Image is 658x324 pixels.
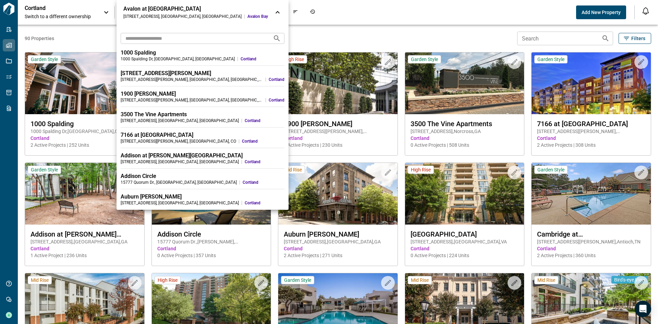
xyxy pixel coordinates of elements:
[635,301,651,317] div: Open Intercom Messenger
[121,193,284,200] div: Auburn [PERSON_NAME]
[123,14,242,19] div: [STREET_ADDRESS] , [GEOGRAPHIC_DATA] , [GEOGRAPHIC_DATA]
[242,139,284,144] span: Cortland
[121,77,263,82] div: [STREET_ADDRESS][PERSON_NAME] , [GEOGRAPHIC_DATA] , [GEOGRAPHIC_DATA]
[241,56,284,62] span: Cortland
[121,70,284,77] div: [STREET_ADDRESS][PERSON_NAME]
[245,200,284,206] span: Cortland
[121,132,284,139] div: 7166 at [GEOGRAPHIC_DATA]
[121,173,284,180] div: Addison Circle
[121,49,284,56] div: 1000 Spalding
[121,139,236,144] div: [STREET_ADDRESS][PERSON_NAME] , [GEOGRAPHIC_DATA] , CO
[123,5,268,12] div: Avalon at [GEOGRAPHIC_DATA]
[121,111,284,118] div: 3500 The Vine Apartments
[121,159,239,165] div: [STREET_ADDRESS] , [GEOGRAPHIC_DATA] , [GEOGRAPHIC_DATA]
[121,56,235,62] div: 1000 Spalding Dr , [GEOGRAPHIC_DATA] , [GEOGRAPHIC_DATA]
[269,97,284,103] span: Cortland
[121,91,284,97] div: 1900 [PERSON_NAME]
[245,159,284,165] span: Cortland
[121,118,239,123] div: [STREET_ADDRESS] , [GEOGRAPHIC_DATA] , [GEOGRAPHIC_DATA]
[121,200,239,206] div: [STREET_ADDRESS] , [GEOGRAPHIC_DATA] , [GEOGRAPHIC_DATA]
[121,97,263,103] div: [STREET_ADDRESS][PERSON_NAME] , [GEOGRAPHIC_DATA] , [GEOGRAPHIC_DATA]
[270,32,284,45] button: Search projects
[269,77,284,82] span: Cortland
[247,14,268,19] span: Avalon Bay
[245,118,284,123] span: Cortland
[121,180,237,185] div: 15777 Quorum Dr. , [GEOGRAPHIC_DATA] , [GEOGRAPHIC_DATA]
[243,180,284,185] span: Cortland
[121,152,284,159] div: Addison at [PERSON_NAME][GEOGRAPHIC_DATA]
